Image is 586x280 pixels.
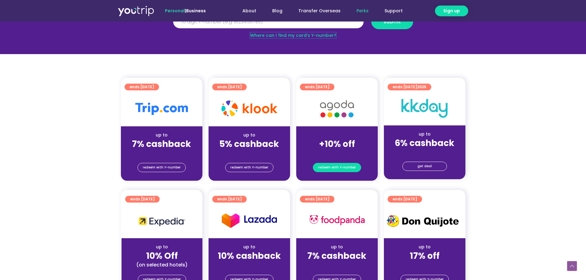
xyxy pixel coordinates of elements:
[138,163,186,172] a: redeem with Y-number
[125,196,160,203] a: ends [DATE]
[213,262,285,268] div: (for stays only)
[290,5,349,17] a: Transfer Overseas
[130,84,154,90] span: ends [DATE]
[173,14,413,34] form: Y Number
[384,19,401,24] span: submit
[313,163,361,172] a: redeem with Y-number
[393,84,426,90] span: ends [DATE]
[173,15,364,29] input: 10 digit Y-number (e.g. 8123456789)
[301,244,373,250] div: up to
[126,244,197,250] div: up to
[186,8,206,14] a: Business
[318,163,356,172] span: redeem with Y-number
[417,162,432,171] span: get deal
[146,250,178,262] strong: 10% Off
[264,5,290,17] a: Blog
[250,32,336,38] a: Where can I find my card’s Y-number?
[389,262,460,268] div: (for stays only)
[301,150,373,156] div: (for stays only)
[213,132,285,138] div: up to
[213,244,285,250] div: up to
[219,138,279,150] strong: 5% cashback
[388,84,431,90] a: ends [DATE]2025
[307,250,366,262] strong: 7% cashback
[389,149,460,155] div: (for stays only)
[222,5,411,17] nav: Menu
[410,250,440,262] strong: 17% off
[388,196,422,203] a: ends [DATE]
[305,84,329,90] span: ends [DATE]
[213,150,285,156] div: (for stays only)
[225,163,273,172] a: redeem with Y-number
[402,162,447,171] a: get deal
[217,196,242,203] span: ends [DATE]
[212,84,247,90] a: ends [DATE]
[126,150,197,156] div: (for stays only)
[443,8,460,14] span: Sign up
[217,84,242,90] span: ends [DATE]
[132,138,191,150] strong: 7% cashback
[230,163,268,172] span: redeem with Y-number
[143,163,181,172] span: redeem with Y-number
[331,132,343,138] span: up to
[389,244,460,250] div: up to
[301,262,373,268] div: (for stays only)
[393,196,417,203] span: ends [DATE]
[389,131,460,137] div: up to
[130,196,155,203] span: ends [DATE]
[165,8,185,14] span: Personal
[435,6,468,16] a: Sign up
[395,137,454,149] strong: 6% cashback
[319,138,355,150] strong: +10% off
[371,14,413,29] button: submit
[234,5,264,17] a: About
[377,5,411,17] a: Support
[165,8,206,14] span: |
[300,196,334,203] a: ends [DATE]
[125,84,159,90] a: ends [DATE]
[126,262,197,268] div: (on selected hotels)
[218,250,281,262] strong: 10% cashback
[305,196,329,203] span: ends [DATE]
[126,132,197,138] div: up to
[212,196,247,203] a: ends [DATE]
[417,84,426,89] span: 2025
[349,5,377,17] a: Perks
[300,84,334,90] a: ends [DATE]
